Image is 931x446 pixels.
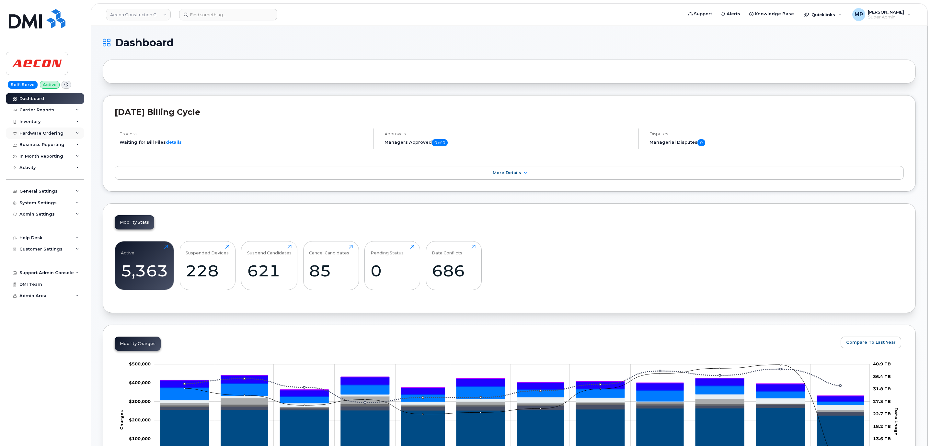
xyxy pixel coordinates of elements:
[160,375,864,396] g: PST
[129,399,151,404] tspan: $300,000
[186,245,229,286] a: Suspended Devices228
[160,384,864,405] g: Features
[432,261,476,280] div: 686
[129,362,151,367] g: $0
[115,107,904,117] h2: [DATE] Billing Cycle
[160,376,864,401] g: HST
[129,380,151,385] g: $0
[873,436,891,441] tspan: 13.6 TB
[121,261,168,280] div: 5,363
[119,410,124,430] tspan: Charges
[129,436,151,441] g: $0
[121,245,134,255] div: Active
[160,375,864,396] g: QST
[160,383,864,402] g: GST
[873,424,891,429] tspan: 18.2 TB
[873,399,891,404] tspan: 27.3 TB
[432,245,476,286] a: Data Conflicts686
[894,407,899,435] tspan: Data Usage
[129,418,151,423] tspan: $200,000
[649,131,904,136] h4: Disputes
[309,245,353,286] a: Cancel Candidates85
[371,245,414,286] a: Pending Status0
[120,139,368,145] li: Waiting for Bill Files
[371,261,414,280] div: 0
[186,245,229,255] div: Suspended Devices
[385,131,633,136] h4: Approvals
[697,139,705,146] span: 0
[432,139,448,146] span: 0 of 0
[432,245,462,255] div: Data Conflicts
[186,261,229,280] div: 228
[129,418,151,423] g: $0
[120,131,368,136] h4: Process
[873,362,891,367] tspan: 40.9 TB
[371,245,404,255] div: Pending Status
[247,261,292,280] div: 621
[873,411,891,417] tspan: 22.7 TB
[166,139,182,145] a: details
[160,395,864,410] g: Hardware
[873,374,891,379] tspan: 36.4 TB
[121,245,168,286] a: Active5,363
[160,405,864,416] g: Roaming
[129,380,151,385] tspan: $400,000
[873,386,891,392] tspan: 31.8 TB
[129,436,151,441] tspan: $100,000
[247,245,292,255] div: Suspend Candidates
[493,170,521,175] span: More Details
[160,396,864,412] g: Cancellation
[247,245,292,286] a: Suspend Candidates621
[649,139,904,146] h5: Managerial Disputes
[385,139,633,146] h5: Managers Approved
[309,245,349,255] div: Cancel Candidates
[841,337,901,348] button: Compare To Last Year
[309,261,353,280] div: 85
[846,339,896,345] span: Compare To Last Year
[129,362,151,367] tspan: $500,000
[115,38,174,48] span: Dashboard
[129,399,151,404] g: $0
